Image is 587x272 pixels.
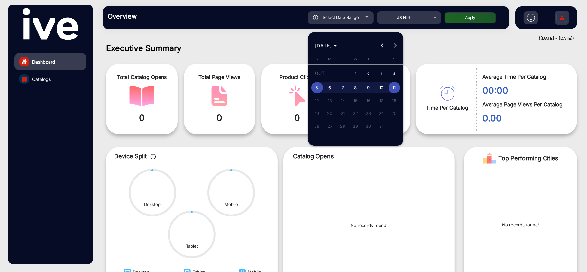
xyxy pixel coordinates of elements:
[324,82,336,93] span: 6
[350,120,362,132] span: 29
[324,107,336,120] button: October 20, 2025
[349,120,362,133] button: October 29, 2025
[324,95,336,106] span: 13
[376,82,387,93] span: 10
[342,57,344,61] span: T
[324,108,336,119] span: 20
[349,81,362,94] button: October 8, 2025
[376,39,389,52] button: Previous month
[336,120,349,133] button: October 28, 2025
[389,82,400,93] span: 11
[311,107,324,120] button: October 19, 2025
[349,94,362,107] button: October 15, 2025
[324,81,336,94] button: October 6, 2025
[311,81,324,94] button: October 5, 2025
[367,57,370,61] span: T
[363,120,374,132] span: 30
[350,68,362,81] span: 1
[311,95,323,106] span: 12
[376,108,387,119] span: 24
[337,95,349,106] span: 14
[362,120,375,133] button: October 30, 2025
[375,81,388,94] button: October 10, 2025
[354,57,357,61] span: W
[388,94,401,107] button: October 18, 2025
[336,81,349,94] button: October 7, 2025
[311,94,324,107] button: October 12, 2025
[362,107,375,120] button: October 23, 2025
[375,120,388,133] button: October 31, 2025
[337,120,349,132] span: 28
[336,94,349,107] button: October 14, 2025
[349,107,362,120] button: October 22, 2025
[389,95,400,106] span: 18
[375,67,388,81] button: October 3, 2025
[312,40,340,51] button: Choose month and year
[388,67,401,81] button: October 4, 2025
[363,68,374,81] span: 2
[316,57,318,61] span: S
[311,120,324,133] button: October 26, 2025
[336,107,349,120] button: October 21, 2025
[350,108,362,119] span: 22
[311,67,349,81] td: OCT
[337,82,349,93] span: 7
[363,108,374,119] span: 23
[350,95,362,106] span: 15
[350,82,362,93] span: 8
[388,81,401,94] button: October 11, 2025
[337,108,349,119] span: 21
[311,108,323,119] span: 19
[388,107,401,120] button: October 25, 2025
[311,120,323,132] span: 26
[311,82,323,93] span: 5
[376,120,387,132] span: 31
[328,57,332,61] span: M
[324,120,336,132] span: 27
[349,67,362,81] button: October 1, 2025
[376,95,387,106] span: 17
[363,82,374,93] span: 9
[375,94,388,107] button: October 17, 2025
[363,95,374,106] span: 16
[362,94,375,107] button: October 16, 2025
[393,57,395,61] span: S
[376,68,387,81] span: 3
[362,67,375,81] button: October 2, 2025
[375,107,388,120] button: October 24, 2025
[324,120,336,133] button: October 27, 2025
[315,43,332,48] span: [DATE]
[362,81,375,94] button: October 9, 2025
[324,94,336,107] button: October 13, 2025
[389,68,400,81] span: 4
[380,57,382,61] span: F
[389,108,400,119] span: 25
